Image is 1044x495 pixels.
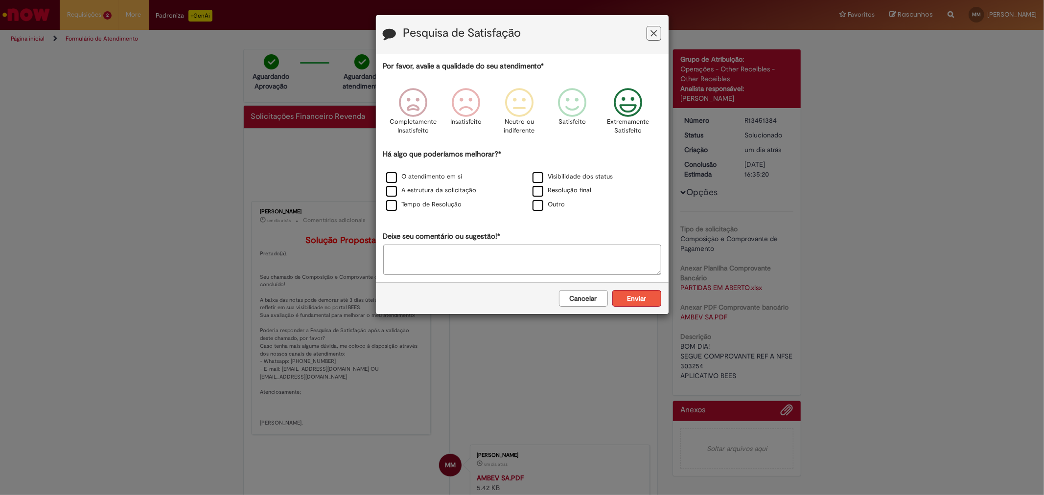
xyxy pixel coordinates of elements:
[600,81,656,148] div: Extremamente Satisfeito
[607,117,649,135] p: Extremamente Satisfeito
[533,172,613,181] label: Visibilidade dos status
[533,200,565,209] label: Outro
[441,81,491,148] div: Insatisfeito
[383,61,544,71] label: Por favor, avalie a qualidade do seu atendimento*
[386,172,463,181] label: O atendimento em si
[547,81,597,148] div: Satisfeito
[388,81,438,148] div: Completamente Insatisfeito
[612,290,661,307] button: Enviar
[390,117,437,135] p: Completamente Insatisfeito
[533,186,592,195] label: Resolução final
[386,200,462,209] label: Tempo de Resolução
[403,27,521,40] label: Pesquisa de Satisfação
[386,186,477,195] label: A estrutura da solicitação
[559,290,608,307] button: Cancelar
[502,117,537,135] p: Neutro ou indiferente
[558,117,586,127] p: Satisfeito
[451,117,482,127] p: Insatisfeito
[383,149,661,212] div: Há algo que poderíamos melhorar?*
[494,81,544,148] div: Neutro ou indiferente
[383,231,501,242] label: Deixe seu comentário ou sugestão!*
